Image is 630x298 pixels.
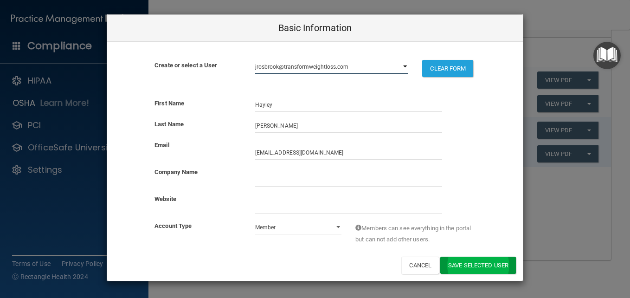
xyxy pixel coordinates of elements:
[401,257,439,274] button: Cancel
[154,168,198,175] b: Company Name
[154,121,184,128] b: Last Name
[154,142,169,149] b: Email
[154,222,192,229] b: Account Type
[355,223,476,245] span: Members can see everything in the portal but can not add other users.
[593,42,621,69] button: Open Resource Center
[154,195,176,202] b: Website
[154,100,184,107] b: First Name
[440,257,516,274] button: Save selected User
[422,60,473,77] button: CLEAR FORM
[154,62,217,69] b: Create or select a User
[584,234,619,269] iframe: Drift Widget Chat Controller
[107,15,523,42] div: Basic Information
